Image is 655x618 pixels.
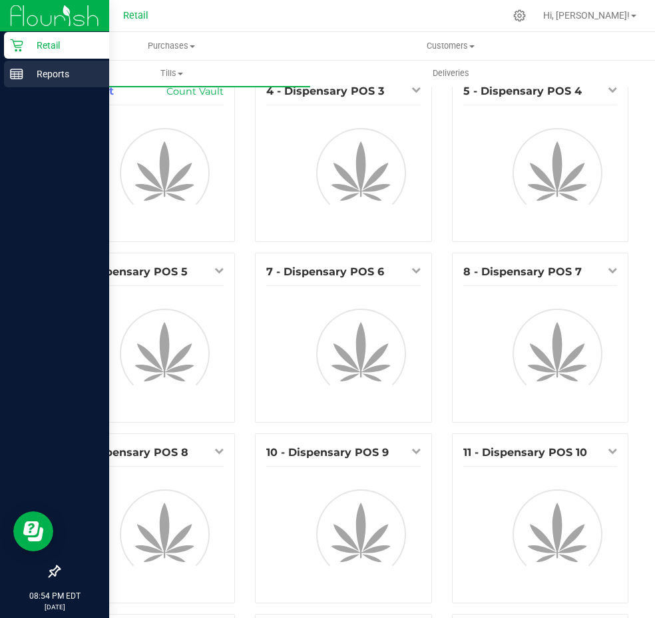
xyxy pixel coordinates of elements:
[266,446,389,459] span: 10 - Dispensary POS 9
[10,67,23,81] inline-svg: Reports
[10,39,23,52] inline-svg: Retail
[415,67,487,79] span: Deliveries
[32,59,311,87] a: Tills
[33,67,310,79] span: Tills
[463,446,587,459] span: 11 - Dispensary POS 10
[543,10,630,21] span: Hi, [PERSON_NAME]!
[166,85,224,97] a: Count Vault
[13,511,53,551] iframe: Resource center
[6,602,103,612] p: [DATE]
[311,59,590,87] a: Deliveries
[266,265,384,278] span: 7 - Dispensary POS 6
[23,66,103,82] p: Reports
[32,40,311,52] span: Purchases
[511,9,528,22] div: Manage settings
[463,265,582,278] span: 8 - Dispensary POS 7
[463,85,582,97] span: 5 - Dispensary POS 4
[6,590,103,602] p: 08:54 PM EDT
[70,446,188,459] span: 9 - Dispensary POS 8
[32,32,311,60] a: Purchases
[266,85,384,97] span: 4 - Dispensary POS 3
[123,10,148,21] span: Retail
[70,265,188,278] span: 6 - Dispensary POS 5
[311,32,590,60] a: Customers
[312,40,589,52] span: Customers
[23,37,103,53] p: Retail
